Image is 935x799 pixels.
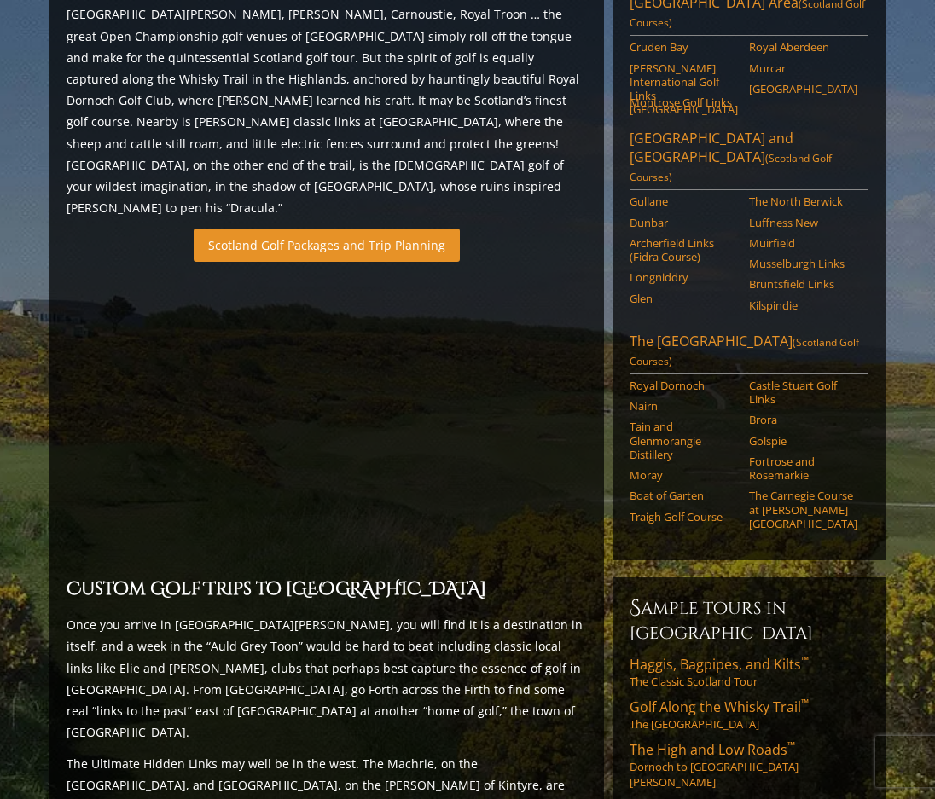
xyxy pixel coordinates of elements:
a: Royal Dornoch [630,379,738,392]
a: Castle Stuart Golf Links [749,379,857,407]
a: Moray [630,468,738,482]
a: Musselburgh Links [749,257,857,270]
a: Gullane [630,194,738,208]
a: Bruntsfield Links [749,277,857,291]
a: Brora [749,413,857,426]
a: Nairn [630,399,738,413]
a: Murcar [749,61,857,75]
a: [PERSON_NAME] International Golf Links [GEOGRAPHIC_DATA] [630,61,738,117]
a: Haggis, Bagpipes, and Kilts™The Classic Scotland Tour [630,655,868,689]
sup: ™ [787,738,795,753]
a: Archerfield Links (Fidra Course) [630,236,738,264]
a: [GEOGRAPHIC_DATA] [749,82,857,96]
a: Scotland Golf Packages and Trip Planning [194,229,460,262]
a: Kilspindie [749,298,857,312]
h2: Custom Golf Trips to [GEOGRAPHIC_DATA] [67,576,587,605]
a: [GEOGRAPHIC_DATA] and [GEOGRAPHIC_DATA](Scotland Golf Courses) [630,129,868,190]
a: The Carnegie Course at [PERSON_NAME][GEOGRAPHIC_DATA] [749,489,857,530]
a: Luffness New [749,216,857,229]
a: Golspie [749,434,857,448]
span: (Scotland Golf Courses) [630,335,859,368]
sup: ™ [801,653,809,668]
a: The [GEOGRAPHIC_DATA](Scotland Golf Courses) [630,332,868,374]
sup: ™ [801,696,809,710]
a: Golf Along the Whisky Trail™The [GEOGRAPHIC_DATA] [630,698,868,732]
a: The North Berwick [749,194,857,208]
span: The High and Low Roads [630,740,795,759]
a: Boat of Garten [630,489,738,502]
p: Once you arrive in [GEOGRAPHIC_DATA][PERSON_NAME], you will find it is a destination in itself, a... [67,614,587,743]
a: Muirfield [749,236,857,250]
span: Golf Along the Whisky Trail [630,698,809,716]
a: Royal Aberdeen [749,40,857,54]
a: The High and Low Roads™Dornoch to [GEOGRAPHIC_DATA][PERSON_NAME] [630,740,868,790]
a: Traigh Golf Course [630,510,738,524]
h6: Sample Tours in [GEOGRAPHIC_DATA] [630,594,868,645]
a: Montrose Golf Links [630,96,738,109]
a: Fortrose and Rosemarkie [749,455,857,483]
iframe: Sir-Nick-favorite-Open-Rota-Venues [67,272,587,565]
a: Longniddry [630,270,738,284]
a: Glen [630,292,738,305]
a: Cruden Bay [630,40,738,54]
span: Haggis, Bagpipes, and Kilts [630,655,809,674]
a: Tain and Glenmorangie Distillery [630,420,738,461]
a: Dunbar [630,216,738,229]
